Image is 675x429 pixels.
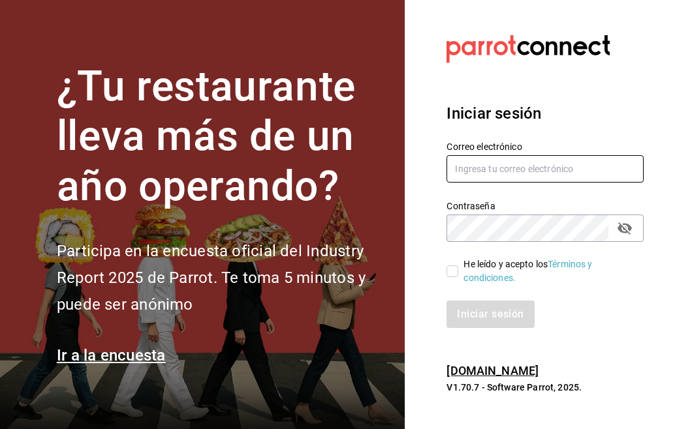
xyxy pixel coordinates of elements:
button: campo de contraseña [614,217,636,239]
font: He leído y acepto los [463,259,548,269]
a: Ir a la encuesta [57,346,166,364]
font: Contraseña [447,200,495,211]
font: Correo electrónico [447,141,522,151]
font: V1.70.7 - Software Parrot, 2025. [447,382,582,392]
font: ¿Tu restaurante lleva más de un año operando? [57,62,356,211]
a: [DOMAIN_NAME] [447,364,539,377]
a: Términos y condiciones. [463,259,592,283]
input: Ingresa tu correo electrónico [447,155,644,183]
font: Iniciar sesión [447,104,541,123]
font: Participa en la encuesta oficial del Industry Report 2025 de Parrot. Te toma 5 minutos y puede se... [57,242,366,314]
